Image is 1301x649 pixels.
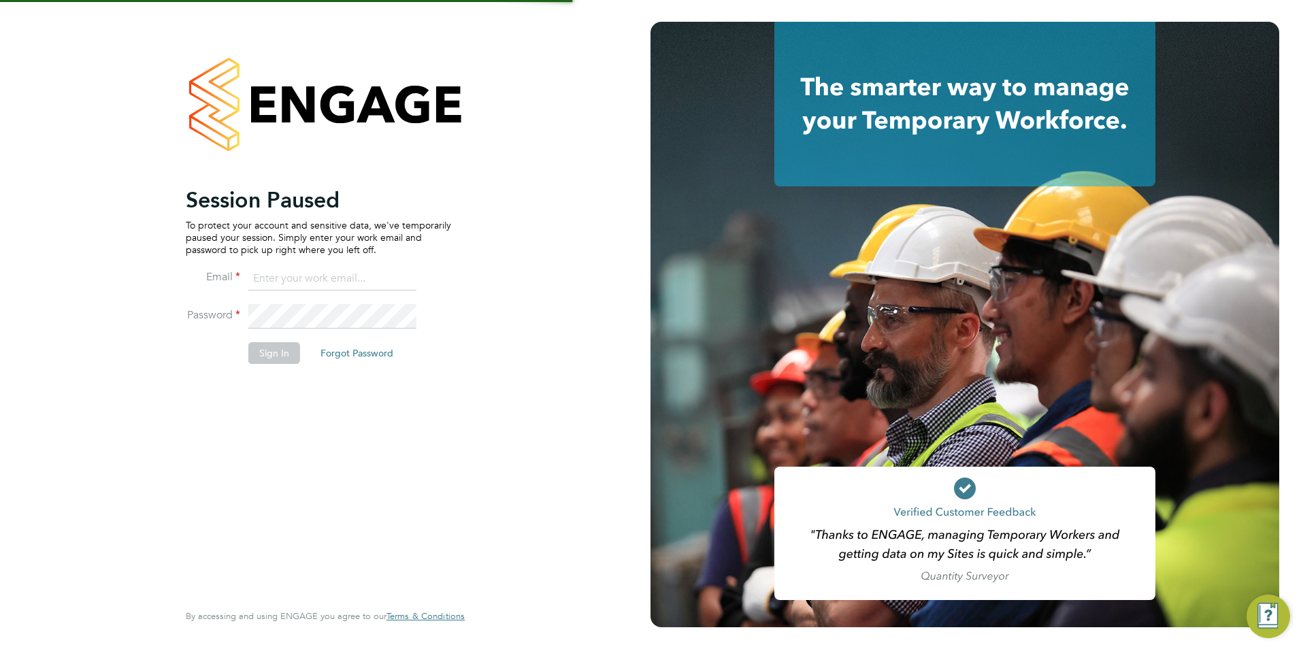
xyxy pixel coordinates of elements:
span: By accessing and using ENGAGE you agree to our [186,610,465,622]
label: Email [186,270,240,284]
button: Forgot Password [310,342,404,364]
a: Terms & Conditions [386,611,465,622]
button: Engage Resource Center [1247,595,1290,638]
h2: Session Paused [186,186,451,214]
span: Terms & Conditions [386,610,465,622]
input: Enter your work email... [248,267,416,291]
label: Password [186,308,240,322]
button: Sign In [248,342,300,364]
p: To protect your account and sensitive data, we've temporarily paused your session. Simply enter y... [186,219,451,256]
